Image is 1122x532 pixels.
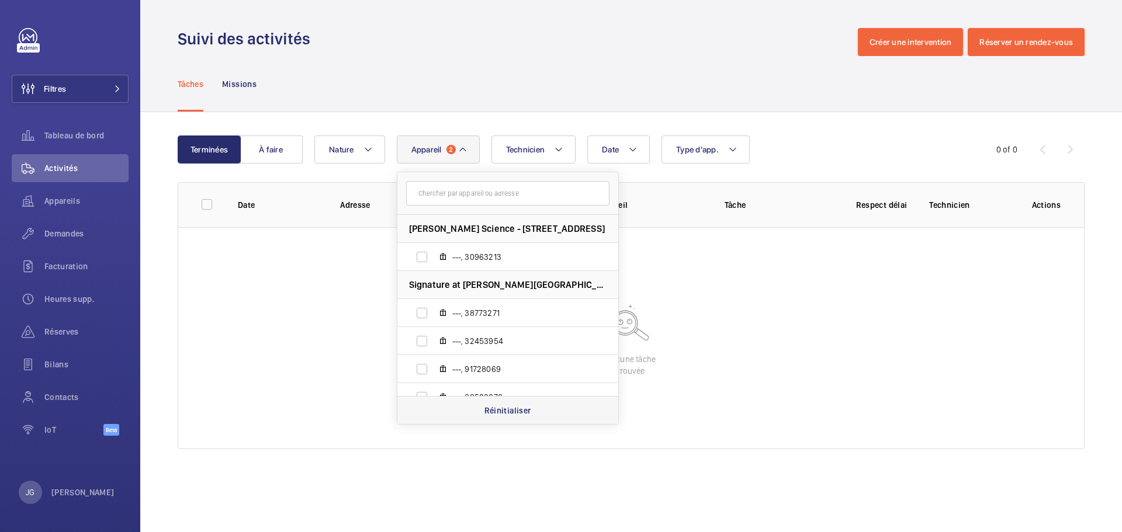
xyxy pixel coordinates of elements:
[491,135,576,164] button: Technicien
[452,391,588,403] span: ---, 88503676
[51,486,115,498] p: [PERSON_NAME]
[662,135,750,164] button: Type d'app.
[222,78,257,90] p: Missions
[178,78,203,90] p: Tâches
[446,145,456,154] span: 2
[44,260,129,272] span: Facturation
[411,145,442,154] span: Appareil
[178,28,317,50] h1: Suivi des activités
[409,279,607,291] span: Signature at [PERSON_NAME][GEOGRAPHIC_DATA][STREET_ADDRESS][PERSON_NAME]
[406,181,610,206] input: Chercher par appareil ou adresse
[1032,199,1061,211] p: Actions
[329,145,354,154] span: Nature
[44,228,129,239] span: Demandes
[44,424,103,436] span: IoT
[452,307,588,319] span: ---, 38773271
[397,135,480,164] button: Appareil2
[929,199,1013,211] p: Technicien
[44,326,129,338] span: Réserves
[340,199,577,211] p: Adresse
[676,145,719,154] span: Type d'app.
[607,353,656,377] p: Aucune tâche trouvée
[725,199,834,211] p: Tâche
[853,199,910,211] p: Respect délai
[602,145,619,154] span: Date
[44,130,129,141] span: Tableau de bord
[996,144,1017,155] div: 0 of 0
[103,424,119,436] span: Beta
[238,199,321,211] p: Date
[178,135,241,164] button: Terminées
[12,75,129,103] button: Filtres
[44,359,129,370] span: Bilans
[44,195,129,207] span: Appareils
[452,251,588,263] span: ---, 30963213
[26,486,34,498] p: JG
[587,135,650,164] button: Date
[240,135,303,164] button: À faire
[44,391,129,403] span: Contacts
[314,135,385,164] button: Nature
[452,335,588,347] span: ---, 32453954
[44,293,129,305] span: Heures supp.
[597,199,706,211] p: Appareil
[409,222,605,235] span: [PERSON_NAME] Science - [STREET_ADDRESS]
[44,162,129,174] span: Activités
[484,405,531,416] p: Réinitialiser
[968,28,1085,56] button: Réserver un rendez-vous
[44,83,66,95] span: Filtres
[506,145,545,154] span: Technicien
[452,363,588,375] span: ---, 91728069
[858,28,964,56] button: Créer une intervention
